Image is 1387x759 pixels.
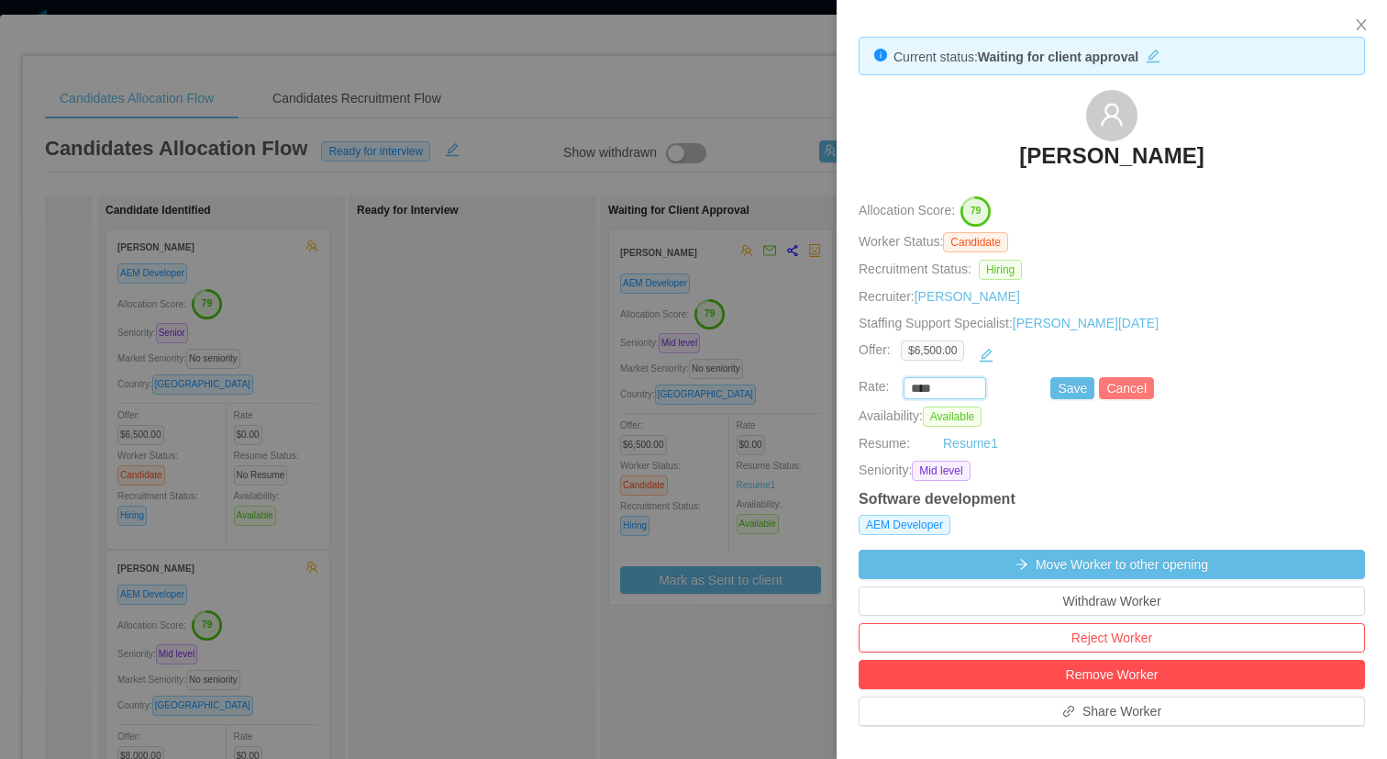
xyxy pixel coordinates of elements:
i: icon: user [1099,102,1125,128]
i: icon: info-circle [874,49,887,61]
span: Availability: [859,408,989,423]
span: Recruitment Status: [859,262,971,276]
h3: [PERSON_NAME] [1019,141,1204,171]
button: icon: edit [1138,45,1168,63]
button: Reject Worker [859,623,1365,653]
button: icon: arrow-rightMove Worker to other opening [859,550,1365,579]
span: Allocation Score: [859,204,955,218]
a: [PERSON_NAME] [915,289,1020,304]
button: Remove Worker [859,660,1365,689]
strong: Software development [859,491,1015,507]
span: AEM Developer [859,515,950,535]
span: Seniority: [859,461,912,481]
span: Recruiter: [859,289,1020,304]
button: icon: linkShare Worker [859,697,1365,726]
span: Current status: [893,50,978,64]
span: Resume: [859,436,910,451]
a: Resume1 [943,434,998,453]
span: Candidate [943,232,1008,252]
span: Available [923,407,982,427]
button: 79 [955,195,992,225]
button: Withdraw Worker [859,586,1365,616]
button: Cancel [1099,377,1154,399]
i: icon: close [1354,17,1369,32]
a: [PERSON_NAME] [1019,141,1204,182]
span: Staffing Support Specialist: [859,316,1159,330]
strong: Waiting for client approval [978,50,1138,64]
span: Worker Status: [859,234,943,249]
a: [PERSON_NAME][DATE] [1013,316,1159,330]
button: icon: edit [971,340,1001,370]
text: 79 [971,206,982,217]
span: $6,500.00 [901,340,964,361]
span: Hiring [979,260,1022,280]
span: Mid level [912,461,970,481]
button: Save [1050,377,1094,399]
